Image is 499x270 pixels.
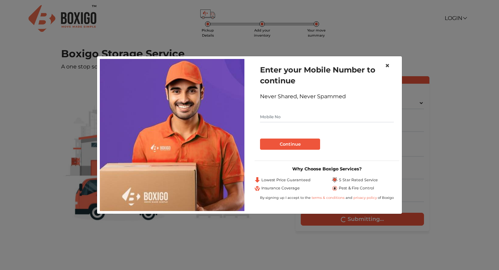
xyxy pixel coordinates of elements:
[100,59,244,211] img: storage-img
[255,166,399,171] h3: Why Choose Boxigo Services?
[260,139,320,150] button: Continue
[339,185,374,191] span: Pest & Fire Control
[339,177,378,183] span: 5 Star Rated Service
[261,185,300,191] span: Insurance Coverage
[352,195,378,200] a: privacy policy
[312,195,346,200] a: terms & conditions
[255,195,399,200] div: By signing up I accept to the and of Boxigo
[260,64,394,86] h1: Enter your Mobile Number to continue
[260,92,394,101] div: Never Shared, Never Spammed
[385,61,390,70] span: ×
[261,177,311,183] span: Lowest Price Guaranteed
[260,111,394,122] input: Mobile No
[380,56,395,75] button: Close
